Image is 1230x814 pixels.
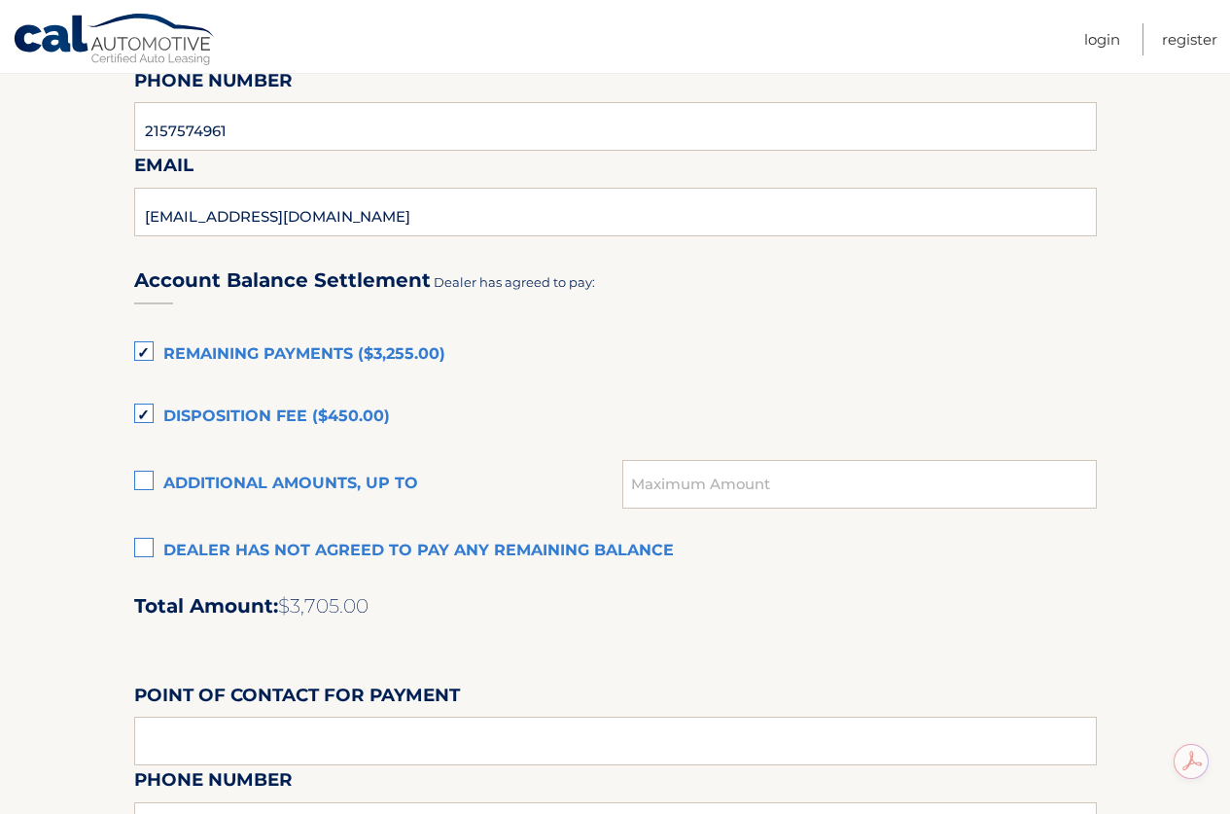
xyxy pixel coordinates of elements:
a: Login [1084,23,1120,55]
span: Dealer has agreed to pay: [434,274,595,290]
label: Email [134,151,193,187]
label: Remaining Payments ($3,255.00) [134,336,1097,374]
input: Maximum Amount [622,460,1096,509]
a: Register [1162,23,1217,55]
label: Dealer has not agreed to pay any remaining balance [134,532,1097,571]
a: Cal Automotive [13,13,217,69]
h3: Account Balance Settlement [134,268,431,293]
label: Point of Contact for Payment [134,681,460,717]
h2: Total Amount: [134,594,1097,619]
span: $3,705.00 [278,594,369,618]
label: Phone Number [134,66,293,102]
label: Disposition Fee ($450.00) [134,398,1097,437]
label: Additional amounts, up to [134,465,623,504]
